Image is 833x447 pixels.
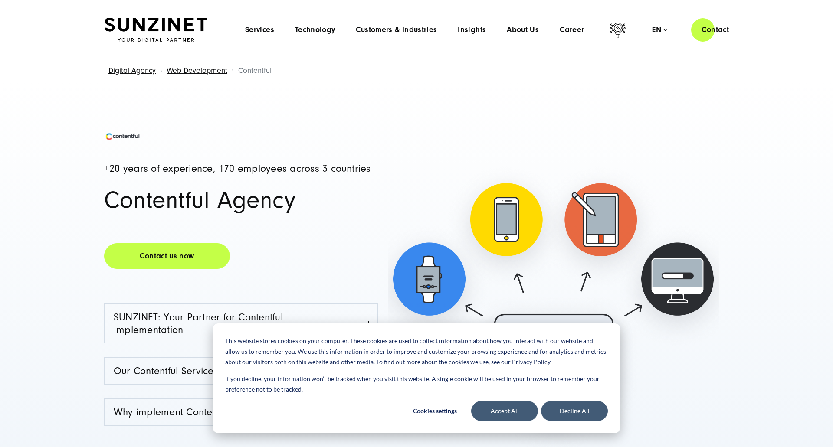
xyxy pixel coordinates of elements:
a: Why implement Contentful? [105,399,377,425]
a: Insights [458,26,486,34]
a: Customers & Industries [356,26,437,34]
button: Decline All [541,401,608,421]
button: Cookies settings [401,401,468,421]
a: Contact [691,17,739,42]
a: Services [245,26,274,34]
button: Accept All [471,401,538,421]
a: Technology [295,26,335,34]
a: Career [560,26,584,34]
h1: Contentful Agency [104,188,378,212]
div: Cookie banner [213,323,620,433]
div: en [652,26,667,34]
span: Contentful [238,66,272,75]
a: About Us [507,26,539,34]
a: Digital Agency [108,66,156,75]
a: Contact us now [104,243,230,269]
img: SUNZINET Full Service Digital Agentur [104,18,207,42]
img: Contentful Logo in blau, gelb, rot und schwarz - Digitalagentur SUNZINET - Contentful CMS Partner... [104,130,141,144]
a: SUNZINET: Your Partner for Contentful Implementation [105,304,377,343]
p: If you decline, your information won’t be tracked when you visit this website. A single cookie wi... [225,374,608,395]
p: This website stores cookies on your computer. These cookies are used to collect information about... [225,336,608,368]
a: Web Development [167,66,227,75]
a: Our Contentful Services [105,358,377,384]
h4: +20 years of experience, 170 employees across 3 countries [104,163,378,174]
